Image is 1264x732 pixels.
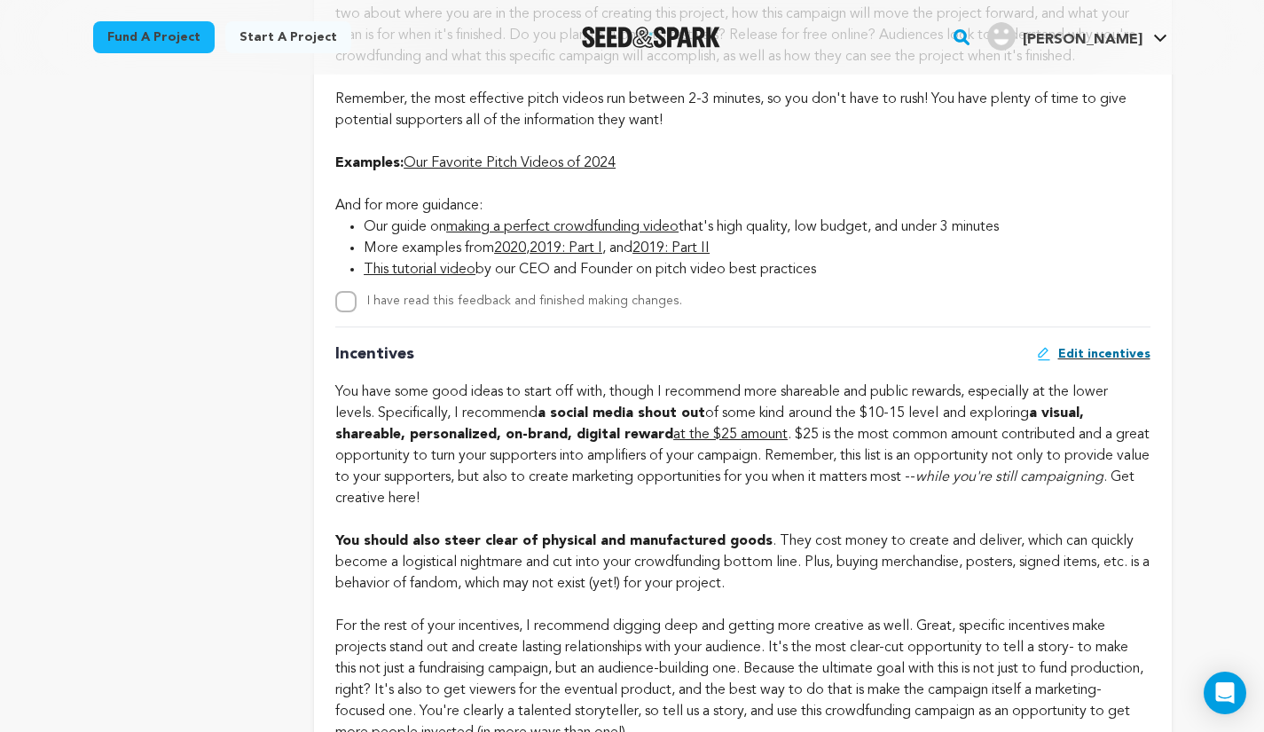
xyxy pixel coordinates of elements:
[225,21,351,53] a: Start a project
[1204,672,1246,714] div: Open Intercom Messenger
[93,21,215,53] a: Fund a project
[1023,33,1142,47] span: [PERSON_NAME]
[367,295,682,307] label: I have read this feedback and finished making changes.
[530,241,602,256] a: 2019: Part I
[632,241,710,256] a: 2019: Part II
[364,216,1150,238] li: Our guide on that's high quality, low budget, and under 3 minutes
[335,534,773,548] strong: You should also steer clear of physical and manufactured goods
[987,22,1142,51] div: Ferris J.'s Profile
[364,263,475,277] a: This tutorial video
[582,27,721,48] img: Seed&Spark Logo Dark Mode
[915,470,1103,484] em: while you're still campaigning
[1037,345,1150,363] a: Edit incentives
[446,220,679,234] a: making a perfect crowdfunding video
[335,406,1084,442] strong: a visual, shareable, personalized, on-brand, digital reward
[364,259,1150,280] li: by our CEO and Founder on pitch video best practices
[984,19,1171,51] a: Ferris J.'s Profile
[673,428,788,442] a: at the $25 amount
[582,27,721,48] a: Seed&Spark Homepage
[335,195,1150,216] div: And for more guidance:
[984,19,1171,56] span: Ferris J.'s Profile
[987,22,1016,51] img: user.png
[1058,345,1150,363] span: Edit incentives
[335,156,404,170] strong: Examples:
[364,238,1150,259] li: More examples from , , and
[494,241,526,256] a: 2020
[335,342,414,367] p: Incentives
[404,156,616,170] a: Our Favorite Pitch Videos of 2024
[538,406,705,421] strong: a social media shout out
